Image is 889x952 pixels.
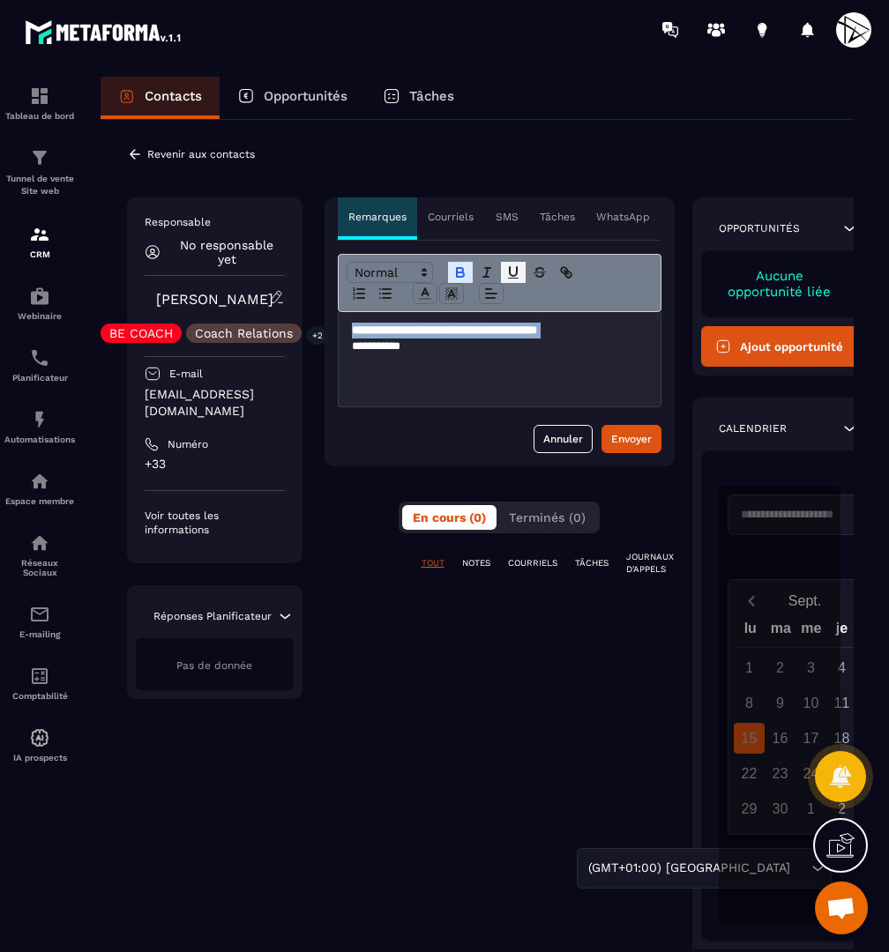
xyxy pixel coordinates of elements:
a: social-networksocial-networkRéseaux Sociaux [4,519,75,591]
img: automations [29,286,50,307]
button: Annuler [534,425,593,453]
div: 18 [826,723,857,754]
span: Pas de donnée [176,659,252,672]
p: Responsable [145,215,285,229]
p: E-mail [169,367,203,381]
p: Automatisations [4,435,75,444]
p: Remarques [348,210,407,224]
p: Tunnel de vente Site web [4,173,75,197]
p: Espace membre [4,496,75,506]
p: Revenir aux contacts [147,148,255,160]
p: IA prospects [4,753,75,762]
img: scheduler [29,347,50,368]
p: +33 [145,456,285,472]
img: email [29,604,50,625]
p: [EMAIL_ADDRESS][DOMAIN_NAME] [145,386,285,420]
a: formationformationTableau de bord [4,72,75,134]
div: Ouvrir le chat [815,881,868,934]
img: automations [29,727,50,748]
img: formation [29,147,50,168]
p: No responsable yet [169,238,285,266]
button: Envoyer [601,425,661,453]
p: COURRIELS [508,557,557,569]
a: accountantaccountantComptabilité [4,652,75,714]
a: [PERSON_NAME] [156,291,273,308]
p: Tâches [540,210,575,224]
img: automations [29,471,50,492]
a: Contacts [101,77,220,119]
div: Search for option [577,848,832,889]
p: BE COACH [109,327,173,339]
a: Tâches [365,77,472,119]
p: Coach Relations [195,327,293,339]
button: Ajout opportunité [701,326,859,367]
p: Réponses Planificateur [153,609,272,623]
p: Voir toutes les informations [145,509,285,537]
a: formationformationTunnel de vente Site web [4,134,75,211]
p: Planificateur [4,373,75,383]
img: social-network [29,532,50,554]
a: emailemailE-mailing [4,591,75,652]
a: schedulerschedulerPlanificateur [4,334,75,396]
button: Terminés (0) [498,505,596,530]
p: Réseaux Sociaux [4,558,75,577]
p: Tableau de bord [4,111,75,121]
p: Webinaire [4,311,75,321]
p: TÂCHES [575,557,609,569]
span: (GMT+01:00) [GEOGRAPHIC_DATA] [584,859,794,878]
p: Calendrier [719,421,787,435]
a: automationsautomationsEspace membre [4,457,75,519]
img: formation [29,224,50,245]
p: Opportunités [719,221,800,235]
p: NOTES [462,557,490,569]
img: logo [25,16,183,48]
div: Envoyer [611,430,652,448]
a: automationsautomationsAutomatisations [4,396,75,457]
button: En cours (0) [402,505,497,530]
p: JOURNAUX D'APPELS [626,551,674,576]
p: E-mailing [4,629,75,639]
p: +2 [306,326,329,345]
p: SMS [496,210,519,224]
img: accountant [29,666,50,687]
span: En cours (0) [413,510,486,524]
p: TOUT [422,557,444,569]
img: formation [29,86,50,107]
p: Aucune opportunité liée [719,268,841,300]
div: 11 [826,688,857,718]
p: CRM [4,249,75,259]
p: Opportunités [264,88,347,104]
a: automationsautomationsWebinaire [4,272,75,334]
img: automations [29,409,50,430]
span: Terminés (0) [509,510,586,524]
p: Courriels [428,210,474,224]
div: 4 [826,652,857,683]
p: WhatsApp [596,210,650,224]
p: Comptabilité [4,691,75,701]
p: Numéro [168,437,208,451]
p: Tâches [409,88,454,104]
p: Contacts [145,88,202,104]
a: Opportunités [220,77,365,119]
div: je [826,616,857,647]
a: formationformationCRM [4,211,75,272]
